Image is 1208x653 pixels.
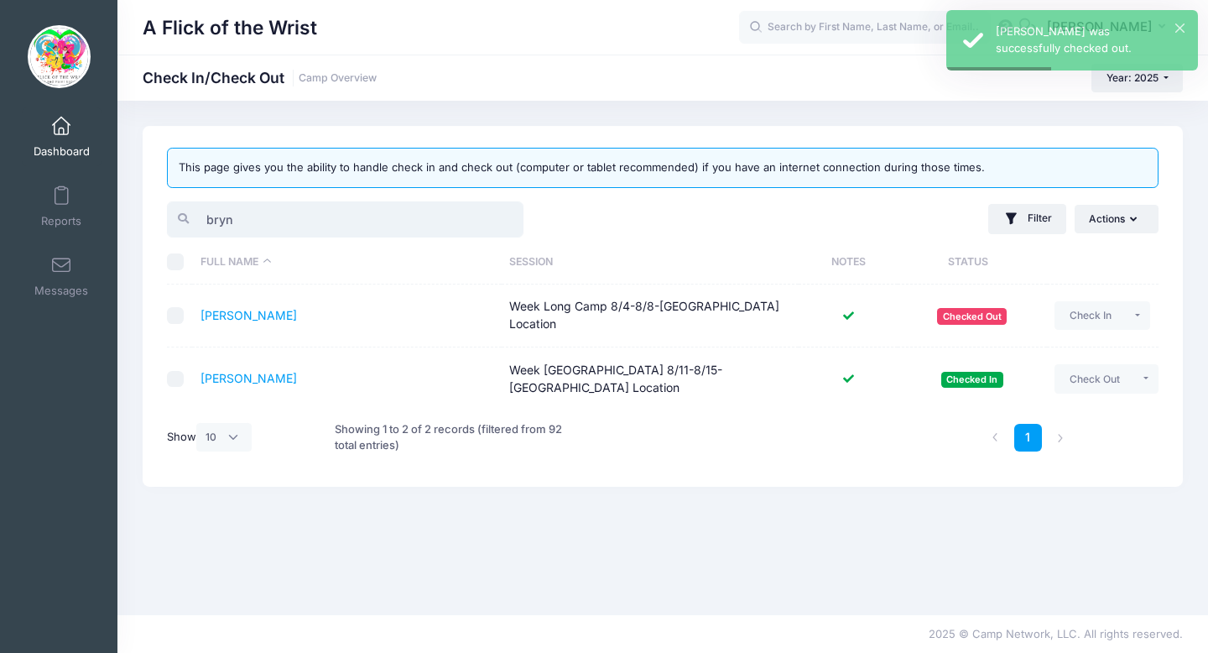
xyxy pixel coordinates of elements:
[929,627,1183,640] span: 2025 © Camp Network, LLC. All rights reserved.
[22,247,102,306] a: Messages
[1054,301,1126,330] button: Check In
[502,285,799,347] td: Week Long Camp 8/4-8/8-[GEOGRAPHIC_DATA] Location
[502,347,799,410] td: Week [GEOGRAPHIC_DATA] 8/11-8/15-[GEOGRAPHIC_DATA] Location
[143,69,377,86] h1: Check In/Check Out
[1054,364,1134,393] button: Check Out
[34,284,88,298] span: Messages
[22,107,102,166] a: Dashboard
[1014,424,1042,452] a: 1
[192,240,502,285] th: Full Name: activate to sort column descending
[799,240,898,285] th: Notes: activate to sort column ascending
[28,25,91,88] img: A Flick of the Wrist
[996,24,1185,56] div: [PERSON_NAME] was successfully checked out.
[739,11,991,44] input: Search by First Name, Last Name, or Email...
[143,8,317,47] h1: A Flick of the Wrist
[34,144,90,159] span: Dashboard
[167,148,1159,188] div: This page gives you the ability to handle check in and check out (computer or tablet recommended)...
[988,204,1066,234] button: Filter
[200,371,297,385] a: [PERSON_NAME]
[299,72,377,85] a: Camp Overview
[167,423,252,452] label: Show
[22,177,102,236] a: Reports
[1175,24,1185,33] button: ×
[1091,64,1183,92] button: Year: 2025
[41,214,81,228] span: Reports
[1075,205,1159,233] button: Actions
[1106,71,1159,84] span: Year: 2025
[502,240,799,285] th: Session: activate to sort column ascending
[941,372,1003,388] span: Checked In
[937,308,1007,324] span: Checked Out
[1036,8,1183,47] button: [PERSON_NAME]
[335,410,570,465] div: Showing 1 to 2 of 2 records (filtered from 92 total entries)
[167,201,523,238] input: Search registrations
[196,423,252,452] select: Show
[898,240,1046,285] th: Status
[200,308,297,322] a: [PERSON_NAME]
